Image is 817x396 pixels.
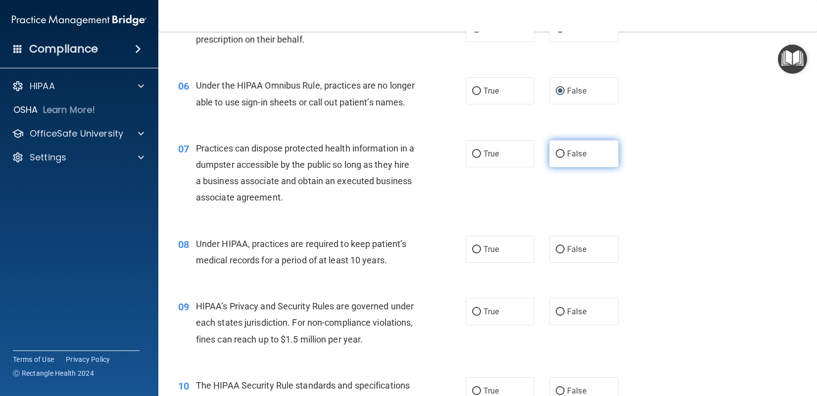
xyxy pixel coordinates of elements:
[196,80,415,107] span: Under the HIPAA Omnibus Rule, practices are no longer able to use sign-in sheets or call out pati...
[178,80,189,92] span: 06
[567,307,586,316] span: False
[196,301,414,344] span: HIPAA’s Privacy and Security Rules are governed under each states jurisdiction. For non-complianc...
[43,104,96,116] p: Learn More!
[12,10,146,30] img: PMB logo
[556,246,565,253] input: False
[483,86,499,96] span: True
[556,88,565,95] input: False
[12,128,144,140] a: OfficeSafe University
[13,104,38,116] p: OSHA
[483,149,499,158] span: True
[13,368,94,378] span: Ⓒ Rectangle Health 2024
[778,45,807,74] button: Open Resource Center
[178,301,189,313] span: 09
[178,143,189,155] span: 07
[567,24,586,33] span: False
[567,86,586,96] span: False
[196,143,415,203] span: Practices can dispose protected health information in a dumpster accessible by the public so long...
[66,354,110,364] a: Privacy Policy
[483,245,499,254] span: True
[483,307,499,316] span: True
[196,239,406,265] span: Under HIPAA, practices are required to keep patient’s medical records for a period of at least 10...
[13,354,54,364] a: Terms of Use
[567,245,586,254] span: False
[12,151,144,163] a: Settings
[567,149,586,158] span: False
[472,308,481,316] input: True
[556,308,565,316] input: False
[472,246,481,253] input: True
[483,386,499,396] span: True
[30,80,55,92] p: HIPAA
[12,80,144,92] a: HIPAA
[472,388,481,395] input: True
[30,151,66,163] p: Settings
[178,239,189,250] span: 08
[472,150,481,158] input: True
[567,386,586,396] span: False
[472,88,481,95] input: True
[768,328,805,365] iframe: Drift Widget Chat Controller
[556,150,565,158] input: False
[556,388,565,395] input: False
[29,42,98,56] h4: Compliance
[30,128,123,140] p: OfficeSafe University
[483,24,499,33] span: True
[178,380,189,392] span: 10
